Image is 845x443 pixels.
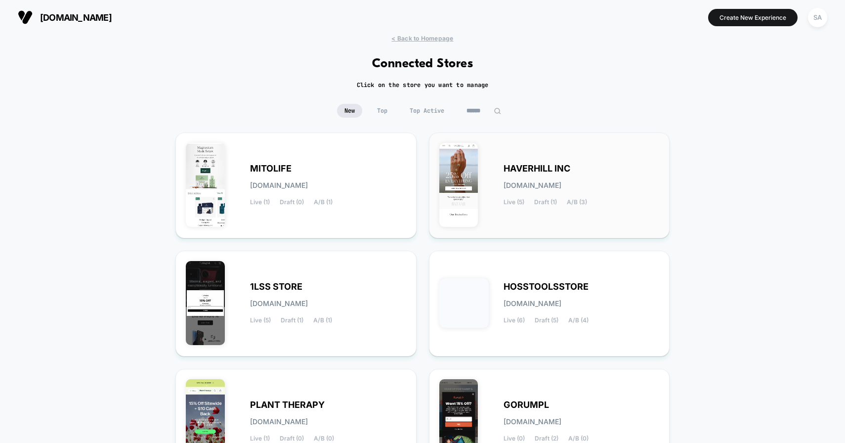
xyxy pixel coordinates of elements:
[568,317,589,324] span: A/B (4)
[15,9,115,25] button: [DOMAIN_NAME]
[250,418,308,425] span: [DOMAIN_NAME]
[402,104,452,118] span: Top Active
[504,199,524,206] span: Live (5)
[504,435,525,442] span: Live (0)
[250,435,270,442] span: Live (1)
[250,300,308,307] span: [DOMAIN_NAME]
[504,300,561,307] span: [DOMAIN_NAME]
[370,104,395,118] span: Top
[314,435,334,442] span: A/B (0)
[250,199,270,206] span: Live (1)
[250,401,325,408] span: PLANT THERAPY
[504,165,570,172] span: HAVERHILL INC
[504,401,549,408] span: GORUMPL
[504,317,525,324] span: Live (6)
[250,165,292,172] span: MITOLIFE
[494,107,501,115] img: edit
[40,12,112,23] span: [DOMAIN_NAME]
[280,199,304,206] span: Draft (0)
[281,317,303,324] span: Draft (1)
[534,199,557,206] span: Draft (1)
[568,435,589,442] span: A/B (0)
[372,57,473,71] h1: Connected Stores
[313,317,332,324] span: A/B (1)
[250,283,302,290] span: 1LSS STORE
[504,418,561,425] span: [DOMAIN_NAME]
[337,104,362,118] span: New
[808,8,827,27] div: SA
[708,9,798,26] button: Create New Experience
[805,7,830,28] button: SA
[535,435,558,442] span: Draft (2)
[250,182,308,189] span: [DOMAIN_NAME]
[186,261,225,345] img: 1LSS_STORE
[18,10,33,25] img: Visually logo
[439,143,478,227] img: HAVERHILL_INC
[535,317,558,324] span: Draft (5)
[567,199,587,206] span: A/B (3)
[357,81,489,89] h2: Click on the store you want to manage
[504,283,589,290] span: HOSSTOOLSSTORE
[186,143,225,227] img: MITOLIFE
[314,199,333,206] span: A/B (1)
[250,317,271,324] span: Live (5)
[439,278,489,328] img: HOSSTOOLSSTORE
[280,435,304,442] span: Draft (0)
[391,35,453,42] span: < Back to Homepage
[504,182,561,189] span: [DOMAIN_NAME]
